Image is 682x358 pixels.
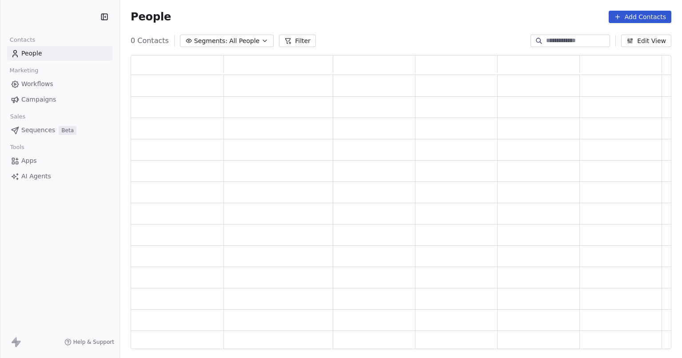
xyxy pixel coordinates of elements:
[6,141,28,154] span: Tools
[609,11,671,23] button: Add Contacts
[131,35,169,46] span: 0 Contacts
[21,95,56,104] span: Campaigns
[21,156,37,165] span: Apps
[621,35,671,47] button: Edit View
[194,36,227,46] span: Segments:
[21,172,51,181] span: AI Agents
[59,126,76,135] span: Beta
[229,36,259,46] span: All People
[7,92,112,107] a: Campaigns
[131,10,171,24] span: People
[7,123,112,138] a: SequencesBeta
[73,338,114,346] span: Help & Support
[7,153,112,168] a: Apps
[21,79,53,89] span: Workflows
[6,33,39,47] span: Contacts
[7,77,112,91] a: Workflows
[64,338,114,346] a: Help & Support
[21,49,42,58] span: People
[6,64,42,77] span: Marketing
[21,126,55,135] span: Sequences
[279,35,316,47] button: Filter
[6,110,29,123] span: Sales
[7,46,112,61] a: People
[7,169,112,184] a: AI Agents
